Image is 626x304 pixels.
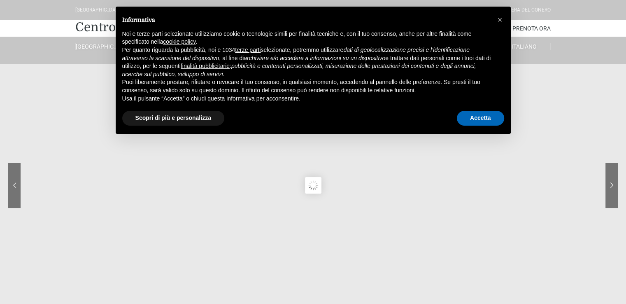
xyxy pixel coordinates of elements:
button: terze parti [235,46,261,54]
a: [GEOGRAPHIC_DATA] [75,43,128,50]
button: Accetta [457,111,504,126]
span: × [498,15,503,24]
button: Scopri di più e personalizza [122,111,224,126]
a: Centro Vacanze De Angelis [75,19,234,35]
button: Chiudi questa informativa [493,13,507,26]
button: finalità pubblicitarie [181,62,230,70]
p: Per quanto riguarda la pubblicità, noi e 1034 selezionate, potremmo utilizzare , al fine di e tra... [122,46,491,78]
a: Italiano [498,43,551,50]
p: Puoi liberamente prestare, rifiutare o revocare il tuo consenso, in qualsiasi momento, accedendo ... [122,78,491,94]
div: [GEOGRAPHIC_DATA] [75,6,123,14]
a: cookie policy [163,38,195,45]
div: Riviera Del Conero [503,6,551,14]
p: Noi e terze parti selezionate utilizziamo cookie o tecnologie simili per finalità tecniche e, con... [122,30,491,46]
em: dati di geolocalizzazione precisi e l’identificazione attraverso la scansione del dispositivo [122,47,470,61]
a: Prenota Ora [512,20,551,37]
span: Italiano [512,43,537,50]
p: Usa il pulsante “Accetta” o chiudi questa informativa per acconsentire. [122,95,491,103]
em: archiviare e/o accedere a informazioni su un dispositivo [244,55,385,61]
em: pubblicità e contenuti personalizzati, misurazione delle prestazioni dei contenuti e degli annunc... [122,63,476,77]
h2: Informativa [122,16,491,23]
